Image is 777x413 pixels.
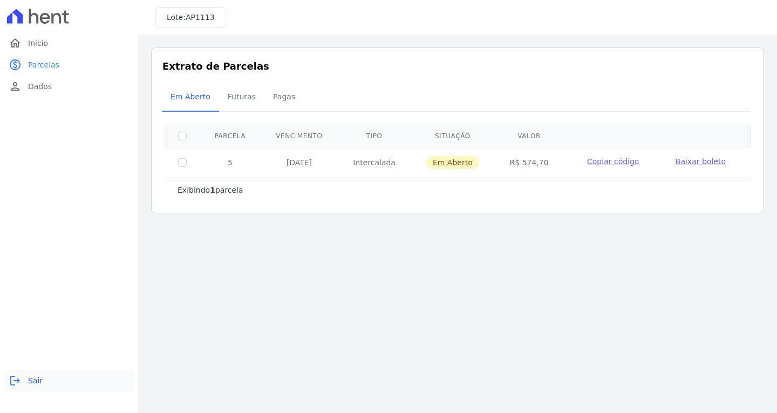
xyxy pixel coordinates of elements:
a: Pagas [264,84,304,112]
a: paidParcelas [4,54,134,76]
th: Parcela [200,125,261,147]
span: AP1113 [186,13,215,22]
span: Baixar boleto [676,157,726,166]
span: Em Aberto [426,156,479,169]
span: Dados [28,81,52,92]
td: 5 [200,147,261,178]
span: Pagas [267,86,302,107]
i: person [9,80,22,93]
a: Baixar boleto [676,156,726,167]
span: Parcelas [28,59,59,70]
span: Início [28,38,48,49]
h3: Extrato de Parcelas [162,59,753,73]
span: Copiar código [587,157,639,166]
a: Em Aberto [162,84,219,112]
a: Futuras [219,84,264,112]
span: Em Aberto [164,86,217,107]
span: Sair [28,375,43,386]
i: logout [9,374,22,387]
th: Tipo [338,125,411,147]
i: home [9,37,22,50]
b: 1 [210,186,215,194]
td: R$ 574,70 [495,147,564,178]
h3: Lote: [167,12,215,23]
td: [DATE] [261,147,338,178]
th: Valor [495,125,564,147]
span: Futuras [221,86,262,107]
a: logoutSair [4,370,134,391]
th: Vencimento [261,125,338,147]
a: homeInício [4,32,134,54]
a: personDados [4,76,134,97]
p: Exibindo parcela [178,185,243,195]
td: Intercalada [338,147,411,178]
i: paid [9,58,22,71]
th: Situação [411,125,494,147]
button: Copiar código [577,156,650,167]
